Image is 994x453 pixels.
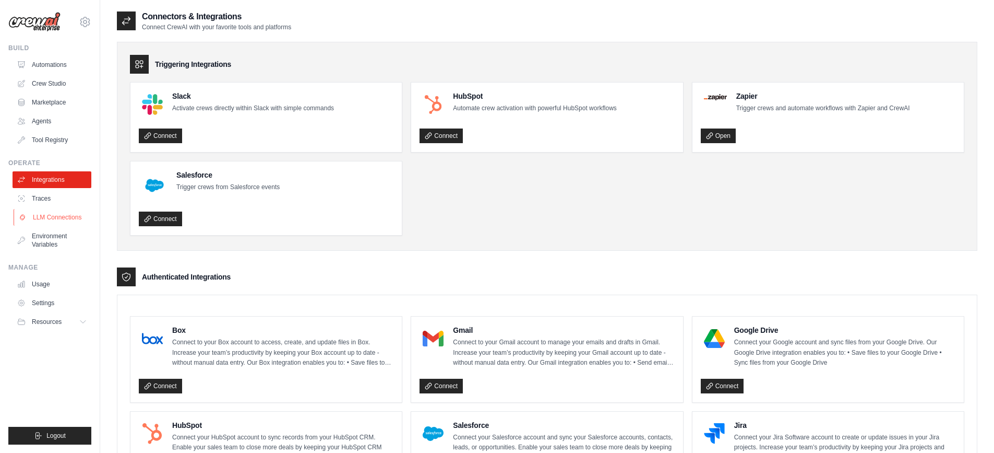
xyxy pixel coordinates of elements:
h4: Box [172,325,393,335]
div: Operate [8,159,91,167]
a: Automations [13,56,91,73]
a: Connect [420,379,463,393]
div: Build [8,44,91,52]
a: Integrations [13,171,91,188]
h4: Zapier [736,91,910,101]
h4: Salesforce [176,170,280,180]
h4: Slack [172,91,334,101]
img: Box Logo [142,328,163,349]
a: Tool Registry [13,132,91,148]
p: Activate crews directly within Slack with simple commands [172,103,334,114]
h4: HubSpot [453,91,616,101]
img: HubSpot Logo [142,423,163,444]
p: Automate crew activation with powerful HubSpot workflows [453,103,616,114]
p: Connect to your Box account to access, create, and update files in Box. Increase your team’s prod... [172,338,393,368]
img: Jira Logo [704,423,725,444]
a: Connect [420,129,463,143]
a: Usage [13,276,91,293]
img: Zapier Logo [704,94,727,100]
img: Salesforce Logo [142,173,167,198]
a: Environment Variables [13,228,91,253]
img: Gmail Logo [423,328,444,349]
a: Connect [139,379,182,393]
a: Connect [701,379,744,393]
h4: Gmail [453,325,674,335]
a: Marketplace [13,94,91,111]
a: Connect [139,129,182,143]
img: Salesforce Logo [423,423,444,444]
img: Google Drive Logo [704,328,725,349]
h4: Google Drive [734,325,955,335]
button: Resources [13,313,91,330]
h3: Authenticated Integrations [142,272,231,282]
p: Trigger crews from Salesforce events [176,182,280,193]
p: Connect your Google account and sync files from your Google Drive. Our Google Drive integration e... [734,338,955,368]
h4: Jira [734,420,955,431]
a: LLM Connections [14,209,92,226]
p: Trigger crews and automate workflows with Zapier and CrewAI [736,103,910,114]
img: Logo [8,12,61,32]
span: Logout [46,432,66,440]
a: Agents [13,113,91,130]
h4: Salesforce [453,420,674,431]
a: Open [701,129,736,143]
p: Connect CrewAI with your favorite tools and platforms [142,23,291,31]
a: Crew Studio [13,75,91,92]
h2: Connectors & Integrations [142,10,291,23]
p: Connect to your Gmail account to manage your emails and drafts in Gmail. Increase your team’s pro... [453,338,674,368]
img: Slack Logo [142,94,163,115]
button: Logout [8,427,91,445]
div: Manage [8,263,91,272]
a: Connect [139,212,182,226]
h4: HubSpot [172,420,393,431]
a: Settings [13,295,91,311]
a: Traces [13,190,91,207]
img: HubSpot Logo [423,94,444,115]
h3: Triggering Integrations [155,59,231,69]
span: Resources [32,318,62,326]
